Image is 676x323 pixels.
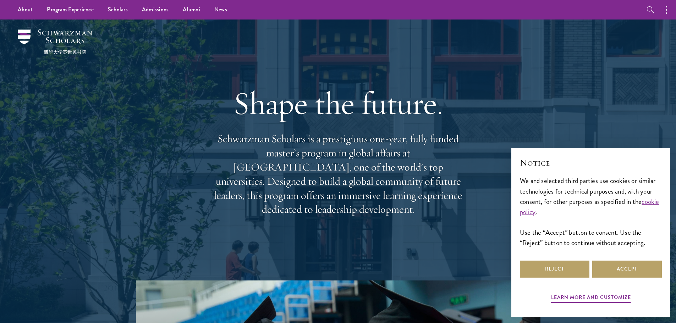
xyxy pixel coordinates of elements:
[520,261,589,278] button: Reject
[210,132,466,217] p: Schwarzman Scholars is a prestigious one-year, fully funded master’s program in global affairs at...
[592,261,662,278] button: Accept
[551,293,631,304] button: Learn more and customize
[520,157,662,169] h2: Notice
[520,176,662,247] div: We and selected third parties use cookies or similar technologies for technical purposes and, wit...
[520,196,659,217] a: cookie policy
[18,29,92,54] img: Schwarzman Scholars
[210,83,466,123] h1: Shape the future.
